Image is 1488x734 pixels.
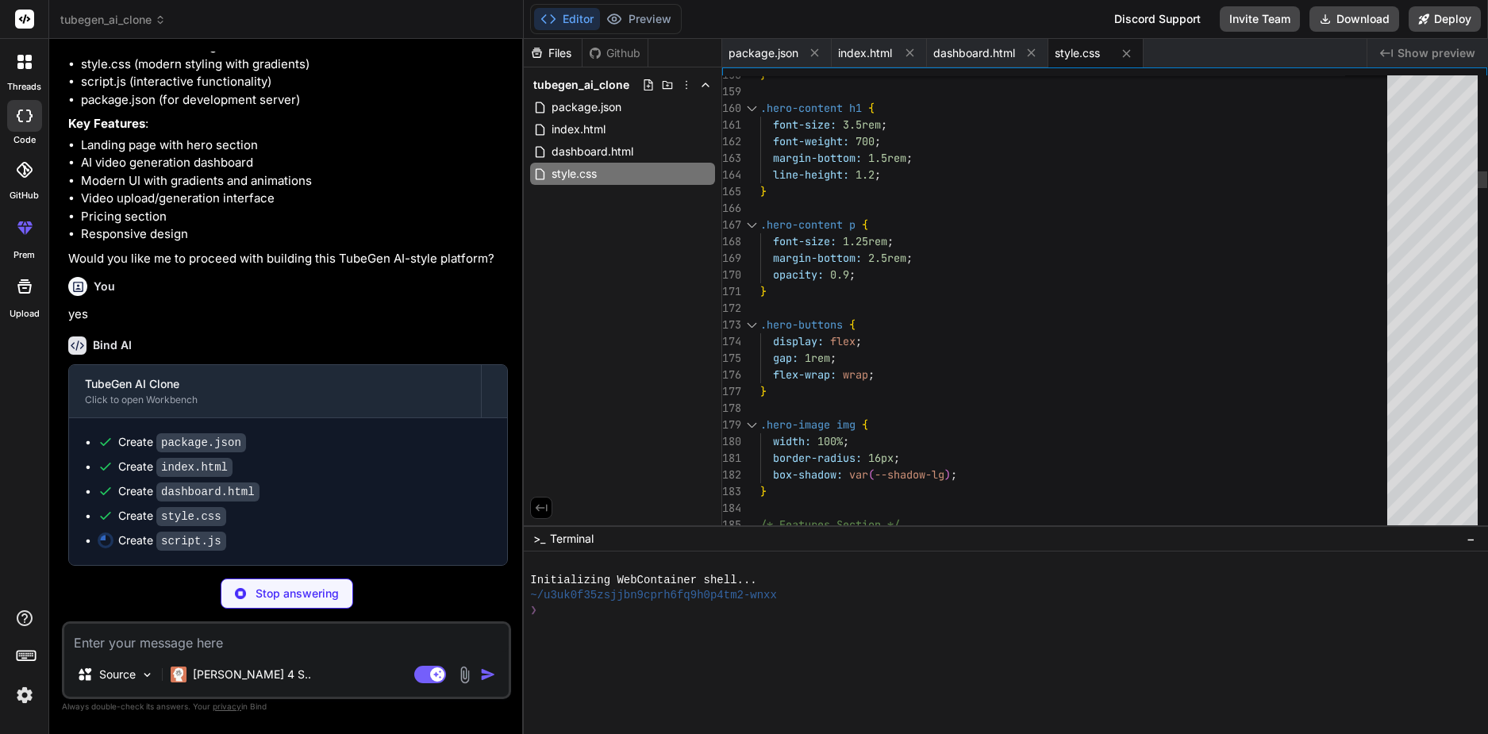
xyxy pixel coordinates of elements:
[118,434,246,451] div: Create
[906,251,913,265] span: ;
[530,573,756,588] span: Initializing WebContainer shell...
[933,45,1015,61] span: dashboard.html
[741,100,762,117] div: Click to collapse the range.
[741,417,762,433] div: Click to collapse the range.
[773,151,862,165] span: margin-bottom:
[10,189,39,202] label: GitHub
[830,267,849,282] span: 0.9
[773,467,843,482] span: box-shadow:
[722,183,740,200] div: 165
[118,532,226,549] div: Create
[600,8,678,30] button: Preview
[760,384,767,398] span: }
[480,667,496,682] img: icon
[530,588,777,603] span: ~/u3uk0f35zsjjbn9cprh6fq9h0p4tm2-wnxx
[1467,531,1475,547] span: −
[722,333,740,350] div: 174
[856,134,875,148] span: 700
[722,467,740,483] div: 182
[81,154,508,172] li: AI video generation dashboard
[68,115,508,133] p: :
[849,317,856,332] span: {
[81,136,508,155] li: Landing page with hero section
[722,150,740,167] div: 163
[550,164,598,183] span: style.css
[760,484,767,498] span: }
[583,45,648,61] div: Github
[550,120,607,139] span: index.html
[868,451,894,465] span: 16px
[773,267,824,282] span: opacity:
[85,376,465,392] div: TubeGen AI Clone
[760,217,843,232] span: .hero-content
[722,283,740,300] div: 171
[722,417,740,433] div: 179
[256,586,339,601] p: Stop answering
[93,337,132,353] h6: Bind AI
[722,483,740,500] div: 183
[156,507,226,526] code: style.css
[85,394,465,406] div: Click to open Workbench
[862,417,868,432] span: {
[881,117,887,132] span: ;
[951,467,957,482] span: ;
[849,467,868,482] span: var
[906,151,913,165] span: ;
[140,668,154,682] img: Pick Models
[722,383,740,400] div: 177
[550,98,623,117] span: package.json
[868,151,906,165] span: 1.5rem
[533,77,629,93] span: tubegen_ai_clone
[868,251,906,265] span: 2.5rem
[741,217,762,233] div: Click to collapse the range.
[156,433,246,452] code: package.json
[13,248,35,262] label: prem
[722,367,740,383] div: 176
[729,45,798,61] span: package.json
[456,666,474,684] img: attachment
[156,458,233,477] code: index.html
[868,367,875,382] span: ;
[1463,526,1478,551] button: −
[1055,45,1100,61] span: style.css
[773,234,836,248] span: font-size:
[530,603,538,618] span: ❯
[830,351,836,365] span: ;
[722,233,740,250] div: 168
[1105,6,1210,32] div: Discord Support
[830,334,856,348] span: flex
[868,467,875,482] span: (
[862,217,868,232] span: {
[875,134,881,148] span: ;
[722,350,740,367] div: 175
[722,433,740,450] div: 180
[118,508,226,525] div: Create
[13,133,36,147] label: code
[773,351,798,365] span: gap:
[60,12,166,28] span: tubegen_ai_clone
[81,56,508,74] li: style.css (modern styling with gradients)
[99,667,136,682] p: Source
[118,483,260,500] div: Create
[773,451,862,465] span: border-radius:
[760,184,767,198] span: }
[773,134,849,148] span: font-weight:
[875,467,944,482] span: --shadow-lg
[843,117,881,132] span: 3.5rem
[849,267,856,282] span: ;
[849,101,862,115] span: h1
[856,334,862,348] span: ;
[722,83,740,100] div: 159
[550,531,594,547] span: Terminal
[81,91,508,110] li: package.json (for development server)
[722,300,740,317] div: 172
[68,250,508,268] p: Would you like me to proceed with building this TubeGen AI-style platform?
[1398,45,1475,61] span: Show preview
[81,73,508,91] li: script.js (interactive functionality)
[722,517,740,533] div: 185
[760,417,830,432] span: .hero-image
[81,208,508,226] li: Pricing section
[894,451,900,465] span: ;
[722,117,740,133] div: 161
[213,701,241,711] span: privacy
